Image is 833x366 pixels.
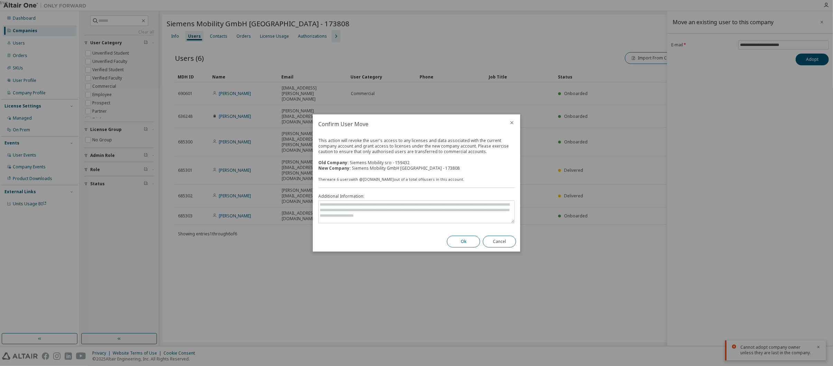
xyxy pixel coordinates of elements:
[318,177,515,182] div: There are 6 users with @ [DOMAIN_NAME] out of a total of 6 users in this account.
[318,165,351,171] b: New Company:
[318,194,515,199] label: Additional Information:
[313,114,504,134] h2: Confirm User Move
[483,236,516,247] button: Cancel
[318,160,349,166] b: Old Company:
[447,236,480,247] button: Ok
[318,138,515,171] div: This action will revoke the user's access to any licenses and data associated with the current co...
[509,120,515,125] button: close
